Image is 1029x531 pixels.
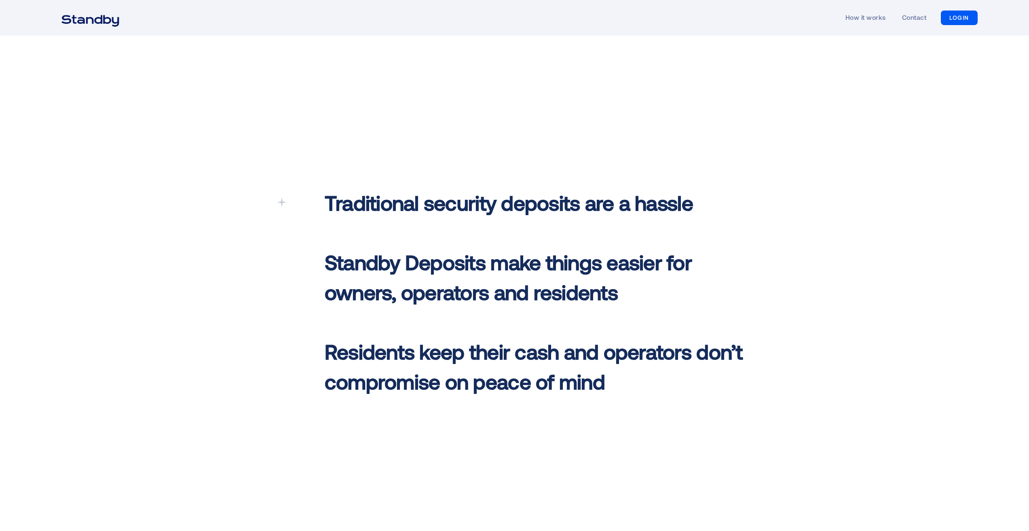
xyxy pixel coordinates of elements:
[325,250,692,304] span: Standby Deposits make things easier for owners, operators and residents ‍
[325,188,744,396] p: ‍
[51,10,129,26] a: home
[325,339,743,393] span: Residents keep their cash and operators don’t compromise on peace of mind
[941,11,978,25] a: LOGIN
[325,190,693,215] span: Traditional security deposits are a hassle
